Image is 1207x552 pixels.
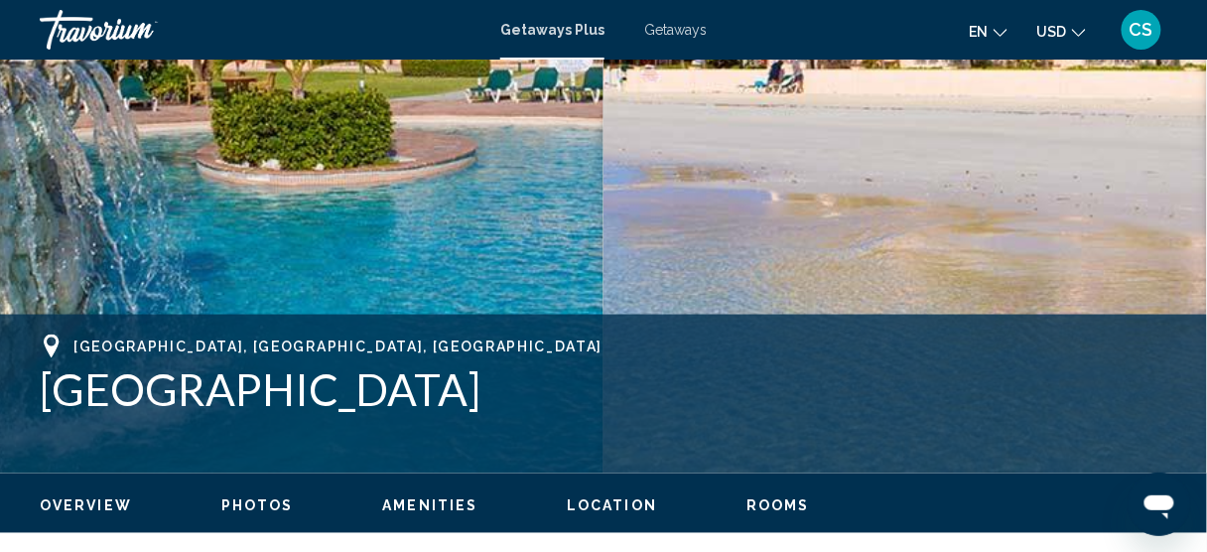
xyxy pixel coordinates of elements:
[1128,473,1191,536] iframe: Button to launch messaging window
[746,497,810,515] button: Rooms
[970,17,1007,46] button: Change language
[500,22,604,38] a: Getaways Plus
[1037,24,1067,40] span: USD
[382,498,477,514] span: Amenities
[970,24,989,40] span: en
[73,339,603,354] span: [GEOGRAPHIC_DATA], [GEOGRAPHIC_DATA], [GEOGRAPHIC_DATA]
[1116,9,1167,51] button: User Menu
[221,497,294,515] button: Photos
[567,497,657,515] button: Location
[40,498,132,514] span: Overview
[221,498,294,514] span: Photos
[40,10,480,50] a: Travorium
[1130,20,1153,40] span: CS
[1037,17,1086,46] button: Change currency
[644,22,707,38] a: Getaways
[382,497,477,515] button: Amenities
[746,498,810,514] span: Rooms
[567,498,657,514] span: Location
[40,497,132,515] button: Overview
[40,363,1167,415] h1: [GEOGRAPHIC_DATA]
